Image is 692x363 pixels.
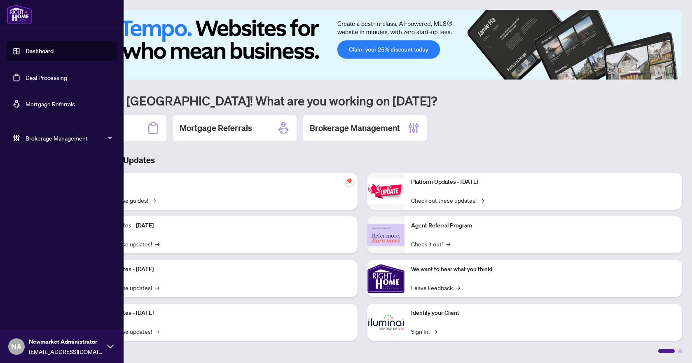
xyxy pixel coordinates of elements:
[43,10,682,80] img: Slide 0
[29,347,103,356] span: [EMAIL_ADDRESS][DOMAIN_NAME]
[367,260,404,297] img: We want to hear what you think!
[456,283,460,292] span: →
[433,327,437,336] span: →
[26,100,75,108] a: Mortgage Referrals
[411,239,450,248] a: Check it out!→
[480,196,484,205] span: →
[628,71,641,75] button: 1
[411,283,460,292] a: Leave Feedback→
[26,74,67,81] a: Deal Processing
[367,304,404,341] img: Identify your Client
[86,309,351,318] p: Platform Updates - [DATE]
[26,133,111,143] span: Brokerage Management
[657,71,661,75] button: 4
[671,71,674,75] button: 6
[651,71,654,75] button: 3
[659,334,684,359] button: Open asap
[664,71,667,75] button: 5
[411,265,676,274] p: We want to hear what you think!
[155,239,159,248] span: →
[155,327,159,336] span: →
[26,47,54,55] a: Dashboard
[152,196,156,205] span: →
[11,341,22,352] span: NA
[7,4,32,24] img: logo
[43,93,682,108] h1: Welcome back [GEOGRAPHIC_DATA]! What are you working on [DATE]?
[411,327,437,336] a: Sign In!→
[411,221,676,230] p: Agent Referral Program
[367,224,404,246] img: Agent Referral Program
[367,178,404,204] img: Platform Updates - June 23, 2025
[43,155,682,166] h3: Brokerage & Industry Updates
[29,337,103,346] span: Newmarket Administrator
[86,265,351,274] p: Platform Updates - [DATE]
[644,71,648,75] button: 2
[310,122,400,134] h2: Brokerage Management
[411,309,676,318] p: Identify your Client
[180,122,252,134] h2: Mortgage Referrals
[411,178,676,187] p: Platform Updates - [DATE]
[446,239,450,248] span: →
[86,178,351,187] p: Self-Help
[411,196,484,205] a: Check out these updates!→
[86,221,351,230] p: Platform Updates - [DATE]
[155,283,159,292] span: →
[344,176,354,186] span: pushpin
